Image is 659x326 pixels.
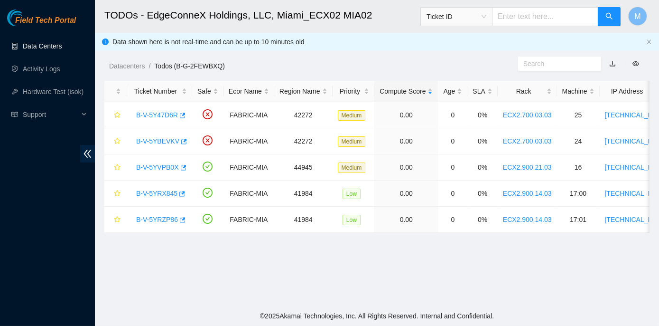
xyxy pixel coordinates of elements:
button: star [110,107,121,123]
input: Enter text here... [492,7,598,26]
button: star [110,186,121,201]
button: star [110,134,121,149]
a: ECX2.700.03.03 [503,111,552,119]
a: Hardware Test (isok) [23,88,84,96]
td: 0 [438,207,467,233]
button: star [110,160,121,175]
a: B-V-5YRX845 [136,190,177,197]
button: star [110,212,121,227]
span: star [114,138,121,145]
td: 0 [438,128,467,154]
a: [TECHNICAL_ID] [605,137,657,145]
span: check-circle [203,188,213,198]
input: Search [523,58,588,69]
span: eye [632,60,639,67]
span: star [114,164,121,172]
span: star [114,216,121,224]
a: ECX2.900.14.03 [503,190,552,197]
a: ECX2.700.03.03 [503,137,552,145]
td: 17:00 [557,181,600,207]
td: 0% [467,128,497,154]
span: check-circle [203,214,213,224]
span: Medium [338,110,366,121]
a: Datacenters [109,62,145,70]
a: Data Centers [23,42,62,50]
td: 17:01 [557,207,600,233]
span: read [11,111,18,118]
span: star [114,190,121,198]
td: 0.00 [374,181,438,207]
a: ECX2.900.21.03 [503,163,552,171]
span: Field Tech Portal [15,16,76,25]
a: [TECHNICAL_ID] [605,190,657,197]
a: download [609,60,616,67]
td: 0.00 [374,128,438,154]
button: close [646,39,652,45]
td: 42272 [274,102,333,128]
td: 24 [557,128,600,154]
td: FABRIC-MIA [223,181,274,207]
td: 0.00 [374,207,438,233]
td: FABRIC-MIA [223,128,274,154]
td: 0% [467,154,497,181]
a: ECX2.900.14.03 [503,216,552,223]
span: close-circle [203,109,213,119]
td: 44945 [274,154,333,181]
span: Support [23,105,79,124]
button: search [598,7,621,26]
span: M [634,10,640,22]
a: B-V-5Y47D6R [136,111,178,119]
td: 0 [438,181,467,207]
span: / [149,62,150,70]
footer: © 2025 Akamai Technologies, Inc. All Rights Reserved. Internal and Confidential. [95,306,659,326]
span: Medium [338,163,366,173]
td: 41984 [274,207,333,233]
a: B-V-5YRZP86 [136,216,178,223]
a: [TECHNICAL_ID] [605,216,657,223]
td: 0 [438,154,467,181]
td: FABRIC-MIA [223,102,274,128]
td: 0.00 [374,154,438,181]
td: 0.00 [374,102,438,128]
td: 0 [438,102,467,128]
td: 0% [467,207,497,233]
span: check-circle [203,162,213,172]
img: Akamai Technologies [7,10,48,26]
td: 16 [557,154,600,181]
td: 25 [557,102,600,128]
span: Medium [338,136,366,147]
a: [TECHNICAL_ID] [605,111,657,119]
a: B-V-5YVPB0X [136,163,179,171]
span: search [605,12,613,21]
span: Ticket ID [427,10,486,24]
span: Low [343,189,361,199]
span: close-circle [203,135,213,145]
td: 0% [467,102,497,128]
td: FABRIC-MIA [223,154,274,181]
span: double-left [80,145,95,163]
td: 41984 [274,181,333,207]
button: download [602,56,623,71]
td: 0% [467,181,497,207]
button: M [628,7,647,26]
span: Low [343,215,361,225]
a: Activity Logs [23,65,60,73]
span: star [114,112,121,119]
td: FABRIC-MIA [223,207,274,233]
a: [TECHNICAL_ID] [605,163,657,171]
a: B-V-5YBEVKV [136,137,179,145]
td: 42272 [274,128,333,154]
a: Akamai TechnologiesField Tech Portal [7,17,76,29]
a: Todos (B-G-2FEWBXQ) [154,62,225,70]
